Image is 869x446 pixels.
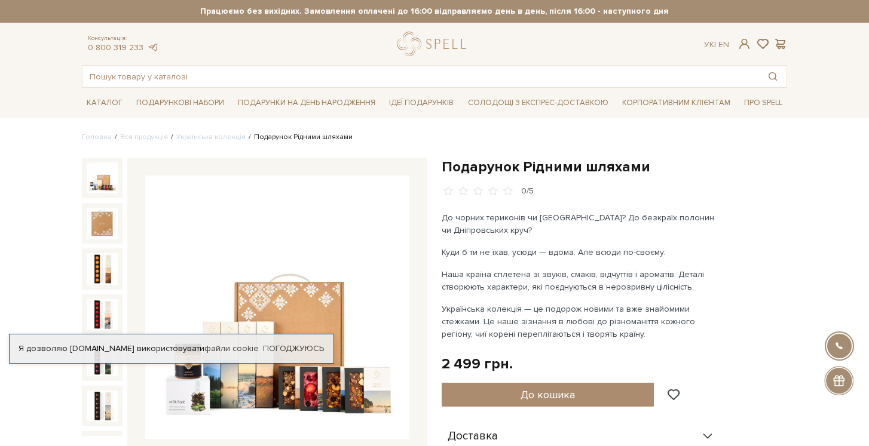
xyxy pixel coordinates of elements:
div: Я дозволяю [DOMAIN_NAME] використовувати [10,343,333,354]
p: До чорних териконів чи [GEOGRAPHIC_DATA]? До безкраїх полонин чи Дніпровських круч? [442,211,722,236]
a: Ідеї подарунків [384,94,458,112]
p: Наша країна сплетена зі звуків, смаків, відчуттів і ароматів. Деталі створюють характери, які поє... [442,268,722,293]
div: 0/5 [521,186,534,197]
a: Подарунки на День народження [233,94,380,112]
a: Вся продукція [120,133,168,142]
div: 2 499 грн. [442,355,513,373]
a: Головна [82,133,112,142]
h1: Подарунок Рідними шляхами [442,158,787,176]
button: Пошук товару у каталозі [759,66,787,87]
a: Корпоративним клієнтам [617,94,735,112]
img: Подарунок Рідними шляхами [87,162,118,193]
span: Консультація: [88,35,158,42]
li: Подарунок Рідними шляхами [246,132,353,143]
a: Каталог [82,94,127,112]
input: Пошук товару у каталозі [82,66,759,87]
img: Подарунок Рідними шляхами [87,299,118,330]
button: До кошика [442,383,654,407]
span: | [714,39,716,50]
img: Подарунок Рідними шляхами [145,176,409,439]
a: Солодощі з експрес-доставкою [463,93,613,113]
a: En [718,39,729,50]
p: Куди б ти не їхав, усюди — вдома. Але всюди по-своєму. [442,246,722,259]
img: Подарунок Рідними шляхами [87,253,118,284]
a: 0 800 319 233 [88,42,143,53]
img: Подарунок Рідними шляхами [87,208,118,239]
img: Подарунок Рідними шляхами [87,390,118,422]
p: Українська колекція — це подорож новими та вже знайомими стежками. Це наше зізнання в любові до р... [442,303,722,340]
a: Погоджуюсь [263,343,324,354]
strong: Працюємо без вихідних. Замовлення оплачені до 16:00 відправляємо день в день, після 16:00 - насту... [82,6,787,17]
span: Доставка [448,431,498,442]
a: logo [397,32,472,56]
a: Подарункові набори [131,94,229,112]
span: До кошика [521,388,575,401]
a: Українська колекція [176,133,246,142]
a: Про Spell [739,94,787,112]
div: Ук [704,39,729,50]
a: файли cookie [204,343,259,353]
a: telegram [146,42,158,53]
